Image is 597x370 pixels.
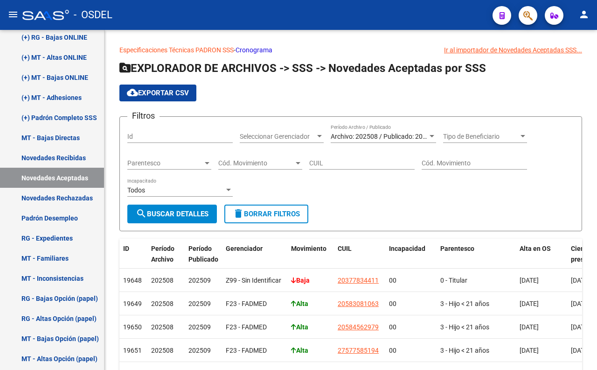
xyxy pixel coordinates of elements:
datatable-header-cell: Movimiento [287,239,334,270]
span: EXPLORADOR DE ARCHIVOS -> SSS -> Novedades Aceptadas por SSS [119,62,486,75]
span: Gerenciador [226,245,263,252]
span: 3 - Hijo < 21 años [440,323,489,331]
span: 19650 [123,323,142,331]
span: Incapacidad [389,245,425,252]
span: F23 - FADMED [226,300,267,307]
span: Borrar Filtros [233,210,300,218]
span: [DATE] [571,323,590,331]
mat-icon: search [136,208,147,219]
span: 202509 [188,347,211,354]
span: Parentesco [440,245,474,252]
span: 20377834411 [338,277,379,284]
span: Seleccionar Gerenciador [240,133,315,141]
span: [DATE] [520,277,539,284]
span: Buscar Detalles [136,210,208,218]
button: Exportar CSV [119,85,196,101]
span: F23 - FADMED [226,323,267,331]
strong: Alta [291,347,308,354]
span: Período Archivo [151,245,174,263]
span: 19648 [123,277,142,284]
span: Z99 - Sin Identificar [226,277,281,284]
span: 202509 [188,300,211,307]
span: 27577585194 [338,347,379,354]
span: 3 - Hijo < 21 años [440,347,489,354]
span: 0 - Titular [440,277,467,284]
span: 20583081063 [338,300,379,307]
span: Exportar CSV [127,89,189,97]
p: - [119,45,582,55]
datatable-header-cell: Gerenciador [222,239,287,270]
datatable-header-cell: Período Archivo [147,239,185,270]
datatable-header-cell: ID [119,239,147,270]
mat-icon: cloud_download [127,87,138,98]
span: 202508 [151,300,174,307]
strong: Baja [291,277,310,284]
span: 20584562979 [338,323,379,331]
span: 202508 [151,323,174,331]
strong: Alta [291,300,308,307]
span: Todos [127,186,145,194]
button: Buscar Detalles [127,205,217,223]
span: [DATE] [520,347,539,354]
datatable-header-cell: Incapacidad [385,239,437,270]
a: Especificaciones Técnicas PADRON SSS [119,46,234,54]
span: [DATE] [520,323,539,331]
span: Movimiento [291,245,326,252]
mat-icon: menu [7,9,19,20]
datatable-header-cell: Período Publicado [185,239,222,270]
span: Parentesco [127,159,203,167]
span: 202509 [188,277,211,284]
span: Archivo: 202508 / Publicado: 202509 [331,133,437,140]
span: [DATE] [571,300,590,307]
datatable-header-cell: Parentesco [437,239,516,270]
span: [DATE] [520,300,539,307]
mat-icon: delete [233,208,244,219]
span: CUIL [338,245,352,252]
span: Alta en OS [520,245,551,252]
h3: Filtros [127,109,160,122]
strong: Alta [291,323,308,331]
span: 19651 [123,347,142,354]
div: 00 [389,275,433,286]
div: 00 [389,322,433,333]
mat-icon: person [578,9,590,20]
span: 3 - Hijo < 21 años [440,300,489,307]
span: ID [123,245,129,252]
button: Borrar Filtros [224,205,308,223]
div: 00 [389,345,433,356]
div: 00 [389,299,433,309]
a: Cronograma [236,46,272,54]
iframe: Intercom live chat [565,338,588,361]
div: Ir al importador de Novedades Aceptadas SSS... [444,45,582,55]
span: 202508 [151,347,174,354]
span: - OSDEL [74,5,112,25]
span: 19649 [123,300,142,307]
span: 202508 [151,277,174,284]
span: F23 - FADMED [226,347,267,354]
datatable-header-cell: CUIL [334,239,385,270]
span: Cód. Movimiento [218,159,294,167]
span: [DATE] [571,277,590,284]
span: 202509 [188,323,211,331]
span: Tipo de Beneficiario [443,133,519,141]
span: Período Publicado [188,245,218,263]
datatable-header-cell: Alta en OS [516,239,567,270]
